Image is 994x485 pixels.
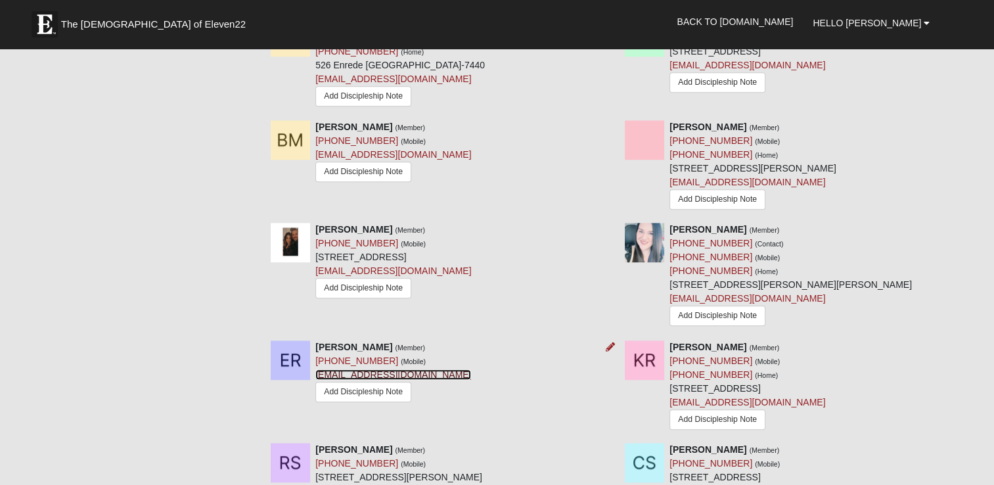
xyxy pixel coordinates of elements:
a: Add Discipleship Note [315,162,411,182]
a: Add Discipleship Note [669,306,765,326]
small: (Member) [395,344,426,352]
div: [STREET_ADDRESS][PERSON_NAME][PERSON_NAME] [669,223,912,331]
a: [EMAIL_ADDRESS][DOMAIN_NAME] [669,397,825,407]
a: [PHONE_NUMBER] [669,369,752,380]
strong: [PERSON_NAME] [315,224,392,235]
small: (Contact) [755,240,783,248]
small: (Home) [755,151,778,159]
a: [PHONE_NUMBER] [315,135,398,146]
a: [PHONE_NUMBER] [315,356,398,366]
small: (Home) [755,267,778,275]
a: [EMAIL_ADDRESS][DOMAIN_NAME] [669,60,825,70]
a: [EMAIL_ADDRESS][DOMAIN_NAME] [315,74,471,84]
small: (Mobile) [755,460,780,468]
strong: [PERSON_NAME] [315,444,392,455]
a: [EMAIL_ADDRESS][DOMAIN_NAME] [315,369,471,380]
small: (Mobile) [401,460,426,468]
img: Eleven22 logo [32,11,58,37]
a: Add Discipleship Note [315,86,411,106]
a: [PHONE_NUMBER] [315,238,398,248]
div: [STREET_ADDRESS][PERSON_NAME] [669,120,836,213]
small: (Mobile) [755,137,780,145]
a: [PHONE_NUMBER] [669,252,752,262]
a: [PHONE_NUMBER] [315,458,398,469]
strong: [PERSON_NAME] [669,444,746,455]
a: Add Discipleship Note [315,278,411,298]
a: The [DEMOGRAPHIC_DATA] of Eleven22 [25,5,288,37]
a: Add Discipleship Note [669,189,765,210]
strong: [PERSON_NAME] [669,122,746,132]
small: (Mobile) [755,358,780,365]
span: The [DEMOGRAPHIC_DATA] of Eleven22 [61,18,246,31]
small: (Home) [755,371,778,379]
small: (Mobile) [401,358,426,365]
div: [STREET_ADDRESS] [669,340,825,433]
strong: [PERSON_NAME] [315,122,392,132]
div: [STREET_ADDRESS] [669,17,825,96]
small: (Member) [750,446,780,454]
a: [PHONE_NUMBER] [315,46,398,57]
small: (Member) [395,124,426,131]
strong: [PERSON_NAME] [669,224,746,235]
small: (Mobile) [401,137,426,145]
a: Add Discipleship Note [315,382,411,402]
small: (Member) [750,344,780,352]
div: 526 Enrede [GEOGRAPHIC_DATA]-7440 [315,17,485,110]
a: [PHONE_NUMBER] [669,149,752,160]
a: Hello [PERSON_NAME] [803,7,939,39]
a: [PHONE_NUMBER] [669,135,752,146]
small: (Home) [401,48,424,56]
a: [PHONE_NUMBER] [669,356,752,366]
a: [EMAIL_ADDRESS][DOMAIN_NAME] [669,177,825,187]
a: [PHONE_NUMBER] [669,458,752,469]
a: Add Discipleship Note [669,72,765,93]
a: Back to [DOMAIN_NAME] [667,5,803,38]
small: (Member) [750,226,780,234]
a: [EMAIL_ADDRESS][DOMAIN_NAME] [669,293,825,304]
a: [EMAIL_ADDRESS][DOMAIN_NAME] [315,266,471,276]
strong: [PERSON_NAME] [315,342,392,352]
div: [STREET_ADDRESS] [315,223,471,302]
small: (Member) [395,446,426,454]
a: [EMAIL_ADDRESS][DOMAIN_NAME] [315,149,471,160]
small: (Mobile) [755,254,780,262]
a: [PHONE_NUMBER] [669,266,752,276]
a: Add Discipleship Note [669,409,765,430]
small: (Member) [750,124,780,131]
span: Hello [PERSON_NAME] [813,18,921,28]
a: [PHONE_NUMBER] [669,238,752,248]
small: (Member) [395,226,426,234]
strong: [PERSON_NAME] [669,342,746,352]
small: (Mobile) [401,240,426,248]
